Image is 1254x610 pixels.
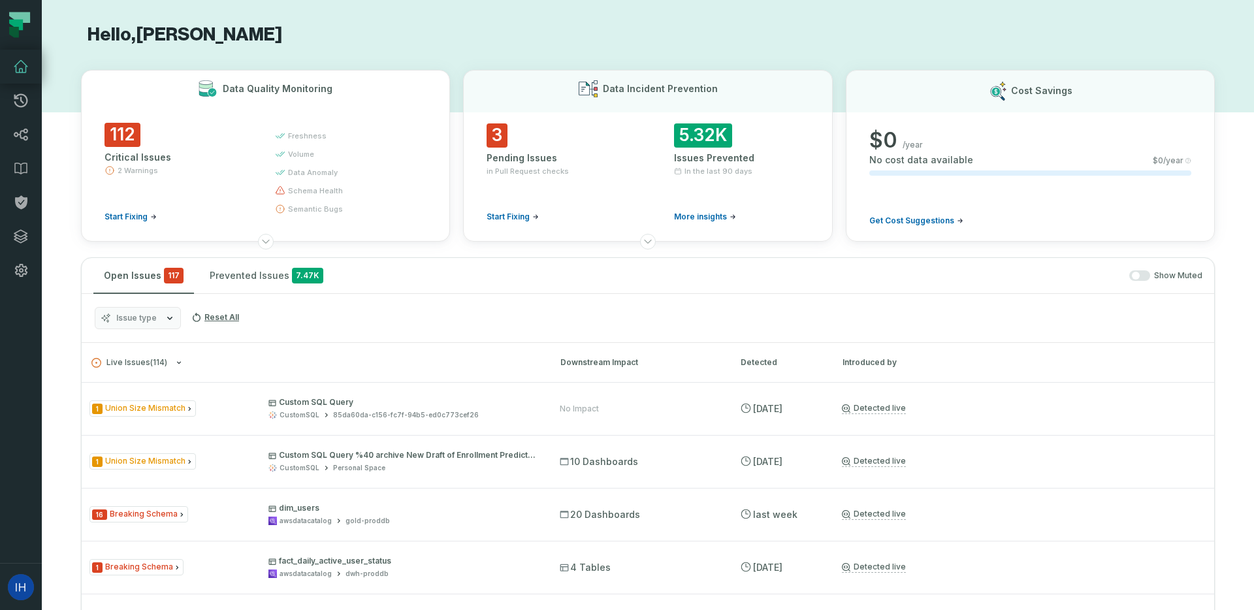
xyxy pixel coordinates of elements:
h3: Cost Savings [1011,84,1072,97]
div: Show Muted [339,270,1202,281]
relative-time: Aug 31, 2025, 4:01 PM GMT+3 [753,456,782,467]
div: dwh-proddb [346,569,389,579]
div: No Impact [560,404,599,414]
span: Severity [92,457,103,467]
span: Live Issues ( 114 ) [91,358,167,368]
button: Prevented Issues [199,258,334,293]
div: Personal Space [333,463,385,473]
button: Data Incident Prevention3Pending Issuesin Pull Request checksStart Fixing5.32KIssues PreventedIn ... [463,70,832,242]
div: Critical Issues [104,151,251,164]
button: Live Issues(114) [91,358,537,368]
div: awsdatacatalog [280,516,332,526]
div: gold-proddb [346,516,390,526]
span: Issue Type [89,559,184,575]
h3: Data Quality Monitoring [223,82,332,95]
span: 112 [104,123,140,147]
relative-time: Aug 31, 2025, 4:01 PM GMT+3 [753,403,782,414]
button: Data Quality Monitoring112Critical Issues2 WarningsStart Fixingfreshnessvolumedata anomalyschema ... [81,70,450,242]
div: Issues Prevented [674,152,809,165]
button: Cost Savings$0/yearNo cost data available$0/yearGet Cost Suggestions [846,70,1215,242]
a: Get Cost Suggestions [869,216,963,226]
span: 10 Dashboards [560,455,638,468]
span: freshness [288,131,327,141]
span: /year [903,140,923,150]
span: 5.32K [674,123,732,148]
span: Severity [92,562,103,573]
span: data anomaly [288,167,338,178]
span: 2 Warnings [118,165,158,176]
div: Downstream Impact [560,357,717,368]
span: Severity [92,509,107,520]
p: Custom SQL Query [268,397,536,408]
relative-time: Aug 25, 2025, 4:03 AM GMT+3 [753,509,797,520]
span: Issue Type [89,506,188,522]
span: critical issues and errors combined [164,268,184,283]
span: 4 Tables [560,561,611,574]
div: Introduced by [843,357,960,368]
a: Start Fixing [487,212,539,222]
button: Open Issues [93,258,194,293]
p: fact_daily_active_user_status [268,556,536,566]
span: in Pull Request checks [487,166,569,176]
div: Detected [741,357,819,368]
span: semantic bugs [288,204,343,214]
span: Start Fixing [487,212,530,222]
div: awsdatacatalog [280,569,332,579]
span: No cost data available [869,153,973,167]
a: Detected live [842,509,906,520]
p: dim_users [268,503,536,513]
button: Reset All [186,307,244,328]
span: More insights [674,212,727,222]
span: 3 [487,123,507,148]
a: Detected live [842,403,906,414]
span: Start Fixing [104,212,148,222]
p: Custom SQL Query %40 archive New Draft of Enrollment Prediction Model Dashboard - Swapped DS 2 %2... [268,450,536,460]
span: In the last 90 days [684,166,752,176]
span: Issue Type [89,453,196,470]
span: $ 0 /year [1153,155,1183,166]
span: Get Cost Suggestions [869,216,954,226]
button: Issue type [95,307,181,329]
span: Issue Type [89,400,196,417]
span: $ 0 [869,127,897,153]
a: Detected live [842,456,906,467]
span: 20 Dashboards [560,508,640,521]
a: More insights [674,212,736,222]
a: Start Fixing [104,212,157,222]
div: Pending Issues [487,152,622,165]
span: 7.47K [292,268,323,283]
h1: Hello, [PERSON_NAME] [81,24,1215,46]
img: avatar of Ido Horowitz [8,574,34,600]
span: schema health [288,185,343,196]
h3: Data Incident Prevention [603,82,718,95]
span: Severity [92,404,103,414]
a: Detected live [842,562,906,573]
relative-time: Aug 19, 2025, 4:01 AM GMT+3 [753,562,782,573]
div: CustomSQL [280,463,319,473]
div: 85da60da-c156-fc7f-94b5-ed0c773cef26 [333,410,479,420]
div: CustomSQL [280,410,319,420]
span: Issue type [116,313,157,323]
span: volume [288,149,314,159]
